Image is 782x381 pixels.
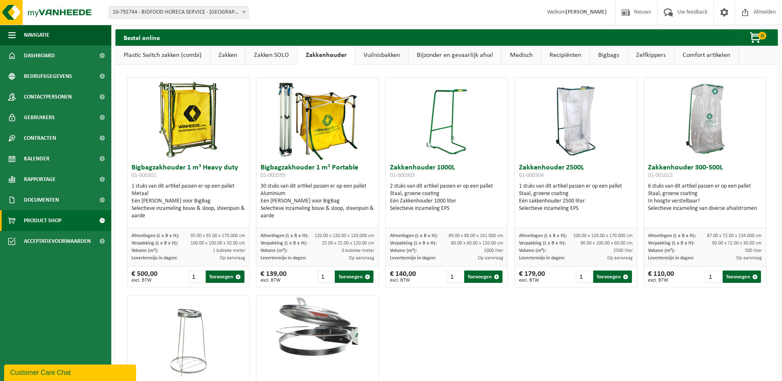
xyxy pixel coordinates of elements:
[519,270,545,283] div: € 179,00
[648,172,673,179] span: 01-001012
[736,29,777,46] button: 0
[519,190,633,198] div: Staal, groene coating
[210,46,245,65] a: Zakken
[648,205,762,212] div: Selectieve inzameling van diverse afvalstromen
[519,256,565,261] span: Levertermijn in dagen:
[213,248,245,253] span: 1 kubieke meter
[519,164,633,181] h3: Zakkenhouder 2500L
[451,241,503,246] span: 80.00 x 60.00 x 120.00 cm
[648,190,762,198] div: Staal, groene coating
[519,172,544,179] span: 01-000304
[390,172,415,179] span: 01-000303
[24,107,55,128] span: Gebruikers
[109,6,249,19] span: 10-792744 - BIDFOOD HORECA SERVICE - BERINGEN
[758,32,766,40] span: 0
[132,164,245,181] h3: Bigbagzakhouder 1 m³ Heavy duty
[580,241,633,246] span: 90.00 x 100.00 x 60.00 cm
[256,296,378,357] img: 01-000307
[705,270,721,283] input: 1
[261,270,286,283] div: € 139,00
[390,205,504,212] div: Selectieve inzameling EPS
[519,278,545,283] span: excl. BTW
[628,46,674,65] a: Zelfkippers
[478,256,503,261] span: Op aanvraag
[132,248,158,253] span: Volume (m³):
[648,241,695,246] span: Verpakking (L x B x H):
[261,190,374,198] div: Aluminium
[24,210,61,231] span: Product Shop
[276,78,359,160] img: 01-000599
[555,78,596,160] img: 01-000304
[147,78,230,160] img: 01-000301
[593,270,632,283] button: Toevoegen
[648,233,696,238] span: Afmetingen (L x B x H):
[502,46,541,65] a: Medisch
[573,233,633,238] span: 100.00 x 120.00 x 170.000 cm
[24,87,72,107] span: Contactpersonen
[298,46,355,65] a: Zakkenhouder
[24,45,55,66] span: Dashboard
[566,9,607,15] strong: [PERSON_NAME]
[24,25,49,45] span: Navigatie
[648,256,694,261] span: Levertermijn in dagen:
[132,233,179,238] span: Afmetingen (L x B x H):
[115,46,210,65] a: Plastic Switch zakken (combi)
[707,233,762,238] span: 87.00 x 72.00 x 134.000 cm
[712,241,762,246] span: 90.00 x 72.00 x 30.00 cm
[342,248,374,253] span: 0 kubieke meter
[132,241,178,246] span: Verpakking (L x B x H):
[24,148,49,169] span: Kalender
[317,270,334,283] input: 1
[674,46,738,65] a: Comfort artikelen
[541,46,589,65] a: Recipiënten
[648,278,674,283] span: excl. BTW
[409,46,501,65] a: Bijzonder en gevaarlijk afval
[349,256,374,261] span: Op aanvraag
[109,7,248,18] span: 10-792744 - BIDFOOD HORECA SERVICE - BERINGEN
[132,183,245,220] div: 1 stuks van dit artikel passen er op een pallet
[390,270,416,283] div: € 140,00
[519,241,566,246] span: Verpakking (L x B x H):
[390,164,504,181] h3: Zakkenhouder 1000L
[648,183,762,212] div: 6 stuks van dit artikel passen er op een pallet
[390,183,504,212] div: 2 stuks van dit artikel passen er op een pallet
[24,128,56,148] span: Contracten
[261,248,287,253] span: Volume (m³):
[168,296,209,379] img: 01-000306
[261,256,306,261] span: Levertermijn in dagen:
[519,198,633,205] div: Eén zakkenhouder 2500 liter
[390,198,504,205] div: Eén Zakkenhouder 1000 liter
[220,256,245,261] span: Op aanvraag
[723,270,761,283] button: Toevoegen
[261,241,307,246] span: Verpakking (L x B x H):
[261,183,374,220] div: 30 stuks van dit artikel passen er op een pallet
[132,205,245,220] div: Selectieve inzameling bouw & sloop, steenpuin & aarde
[206,270,244,283] button: Toevoegen
[519,248,546,253] span: Volume (m³):
[261,278,286,283] span: excl. BTW
[24,169,56,190] span: Rapportage
[390,190,504,198] div: Staal, groene coating
[188,270,205,283] input: 1
[648,198,762,205] div: In hoogte verstelbaar!
[190,233,245,238] span: 95.00 x 95.00 x 170.000 cm
[736,256,762,261] span: Op aanvraag
[576,270,592,283] input: 1
[484,248,503,253] span: 1000 liter
[648,164,762,181] h3: Zakkenhouder 300-500L
[390,256,436,261] span: Levertermijn in dagen:
[190,241,245,246] span: 100.00 x 100.00 x 50.00 cm
[261,205,374,220] div: Selectieve inzameling bouw & sloop, steenpuin & aarde
[115,29,168,45] h2: Bestel online
[648,270,674,283] div: € 110,00
[261,198,374,205] div: Eén [PERSON_NAME] voor BigBag
[519,205,633,212] div: Selectieve inzameling EPS
[519,183,633,212] div: 1 stuks van dit artikel passen er op een pallet
[648,248,675,253] span: Volume (m³):
[519,233,567,238] span: Afmetingen (L x B x H):
[132,190,245,198] div: Metaal
[390,233,438,238] span: Afmetingen (L x B x H):
[464,270,503,283] button: Toevoegen
[355,46,408,65] a: Vuilnisbakken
